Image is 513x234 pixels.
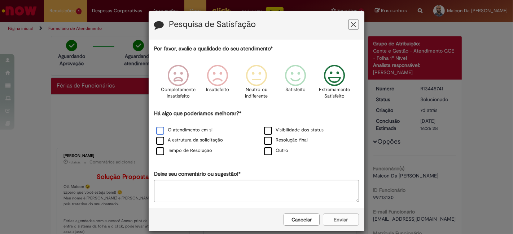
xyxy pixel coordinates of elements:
label: O atendimento em si [156,127,212,134]
div: Satisfeito [277,59,314,109]
p: Neutro ou indiferente [244,86,269,100]
div: Insatisfeito [199,59,236,109]
div: Extremamente Satisfeito [316,59,353,109]
label: Visibilidade dos status [264,127,324,134]
label: Resolução final [264,137,308,144]
label: Deixe seu comentário ou sugestão!* [154,170,241,178]
p: Satisfeito [285,86,306,93]
button: Cancelar [284,213,320,226]
p: Extremamente Satisfeito [319,86,350,100]
p: Completamente Insatisfeito [161,86,196,100]
label: Outro [264,147,288,154]
label: Por favor, avalie a qualidade do seu atendimento* [154,45,273,53]
div: Neutro ou indiferente [238,59,275,109]
p: Insatisfeito [206,86,229,93]
label: Tempo de Resolução [156,147,212,154]
div: Completamente Insatisfeito [160,59,197,109]
label: A estrutura da solicitação [156,137,223,144]
div: Há algo que poderíamos melhorar?* [154,110,359,156]
label: Pesquisa de Satisfação [169,20,256,29]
